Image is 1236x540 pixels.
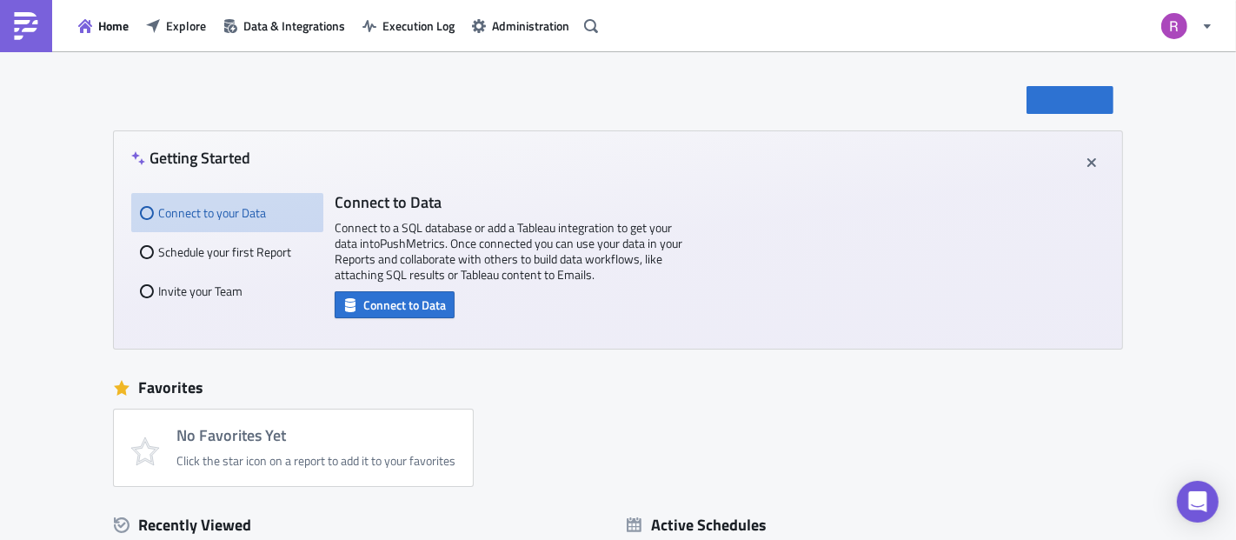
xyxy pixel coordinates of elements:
[335,220,682,283] p: Connect to a SQL database or add a Tableau integration to get your data into PushMetrics . Once c...
[1160,11,1189,41] img: Avatar
[114,375,1122,401] div: Favorites
[382,17,455,35] span: Execution Log
[137,12,215,39] button: Explore
[492,17,569,35] span: Administration
[354,12,463,39] button: Execution Log
[335,294,455,312] a: Connect to Data
[463,12,578,39] button: Administration
[627,515,767,535] div: Active Schedules
[243,17,345,35] span: Data & Integrations
[176,453,455,469] div: Click the star icon on a report to add it to your favorites
[114,512,609,538] div: Recently Viewed
[12,12,40,40] img: PushMetrics
[1177,481,1219,523] div: Open Intercom Messenger
[166,17,206,35] span: Explore
[176,427,455,444] h4: No Favorites Yet
[131,149,250,167] h4: Getting Started
[70,12,137,39] button: Home
[140,271,309,310] div: Invite your Team
[215,12,354,39] button: Data & Integrations
[335,291,455,318] button: Connect to Data
[98,17,129,35] span: Home
[140,193,309,232] div: Connect to your Data
[363,296,446,314] span: Connect to Data
[335,193,682,211] h4: Connect to Data
[140,232,309,271] div: Schedule your first Report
